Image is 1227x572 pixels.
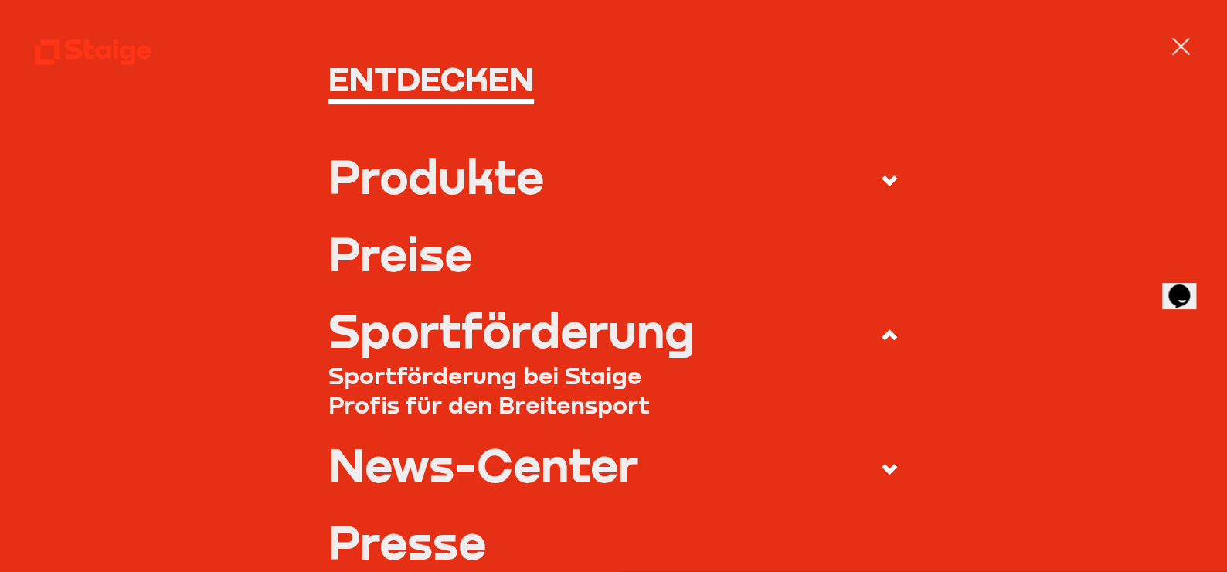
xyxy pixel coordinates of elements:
[328,442,638,489] div: News-Center
[1162,263,1212,309] iframe: chat widget
[328,390,899,419] a: Profis für den Breitensport
[328,231,899,277] a: Preise
[328,519,899,566] a: Presse
[328,361,899,390] a: Sportförderung bei Staige
[328,154,544,200] div: Produkte
[328,308,695,354] div: Sportförderung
